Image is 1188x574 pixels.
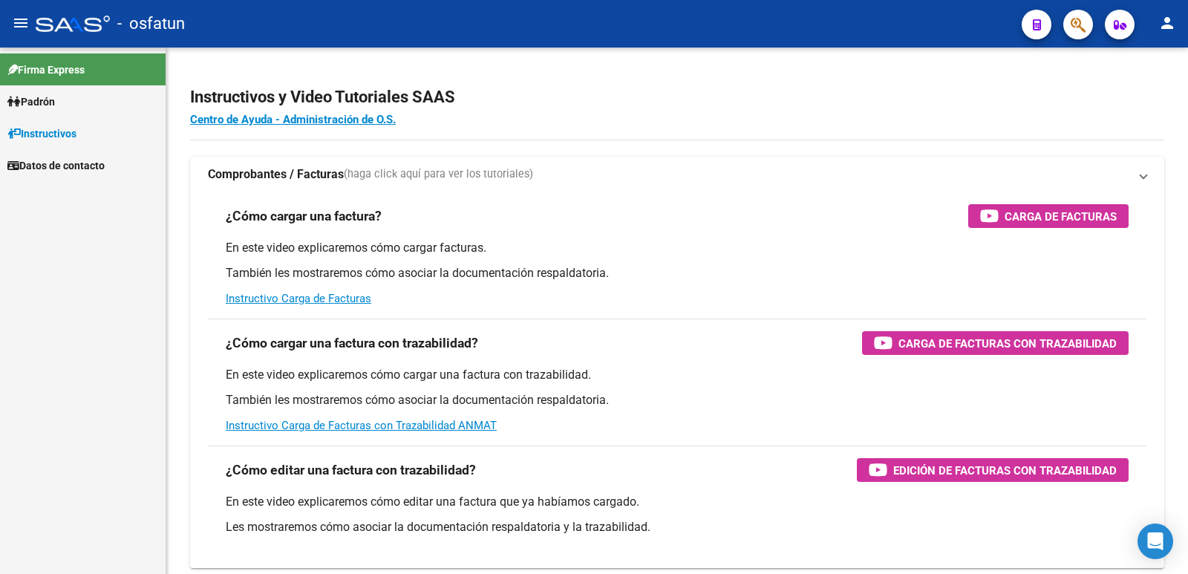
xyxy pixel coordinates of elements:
[117,7,185,40] span: - osfatun
[857,458,1129,482] button: Edición de Facturas con Trazabilidad
[226,460,476,480] h3: ¿Cómo editar una factura con trazabilidad?
[7,125,76,142] span: Instructivos
[1005,207,1117,226] span: Carga de Facturas
[190,192,1164,568] div: Comprobantes / Facturas(haga click aquí para ver los tutoriales)
[1158,14,1176,32] mat-icon: person
[226,292,371,305] a: Instructivo Carga de Facturas
[190,157,1164,192] mat-expansion-panel-header: Comprobantes / Facturas(haga click aquí para ver los tutoriales)
[226,392,1129,408] p: También les mostraremos cómo asociar la documentación respaldatoria.
[190,113,396,126] a: Centro de Ayuda - Administración de O.S.
[226,494,1129,510] p: En este video explicaremos cómo editar una factura que ya habíamos cargado.
[344,166,533,183] span: (haga click aquí para ver los tutoriales)
[898,334,1117,353] span: Carga de Facturas con Trazabilidad
[226,419,497,432] a: Instructivo Carga de Facturas con Trazabilidad ANMAT
[226,367,1129,383] p: En este video explicaremos cómo cargar una factura con trazabilidad.
[208,166,344,183] strong: Comprobantes / Facturas
[226,265,1129,281] p: También les mostraremos cómo asociar la documentación respaldatoria.
[226,333,478,353] h3: ¿Cómo cargar una factura con trazabilidad?
[226,206,382,226] h3: ¿Cómo cargar una factura?
[12,14,30,32] mat-icon: menu
[7,157,105,174] span: Datos de contacto
[1138,524,1173,559] div: Open Intercom Messenger
[7,62,85,78] span: Firma Express
[190,83,1164,111] h2: Instructivos y Video Tutoriales SAAS
[226,519,1129,535] p: Les mostraremos cómo asociar la documentación respaldatoria y la trazabilidad.
[893,461,1117,480] span: Edición de Facturas con Trazabilidad
[968,204,1129,228] button: Carga de Facturas
[862,331,1129,355] button: Carga de Facturas con Trazabilidad
[226,240,1129,256] p: En este video explicaremos cómo cargar facturas.
[7,94,55,110] span: Padrón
